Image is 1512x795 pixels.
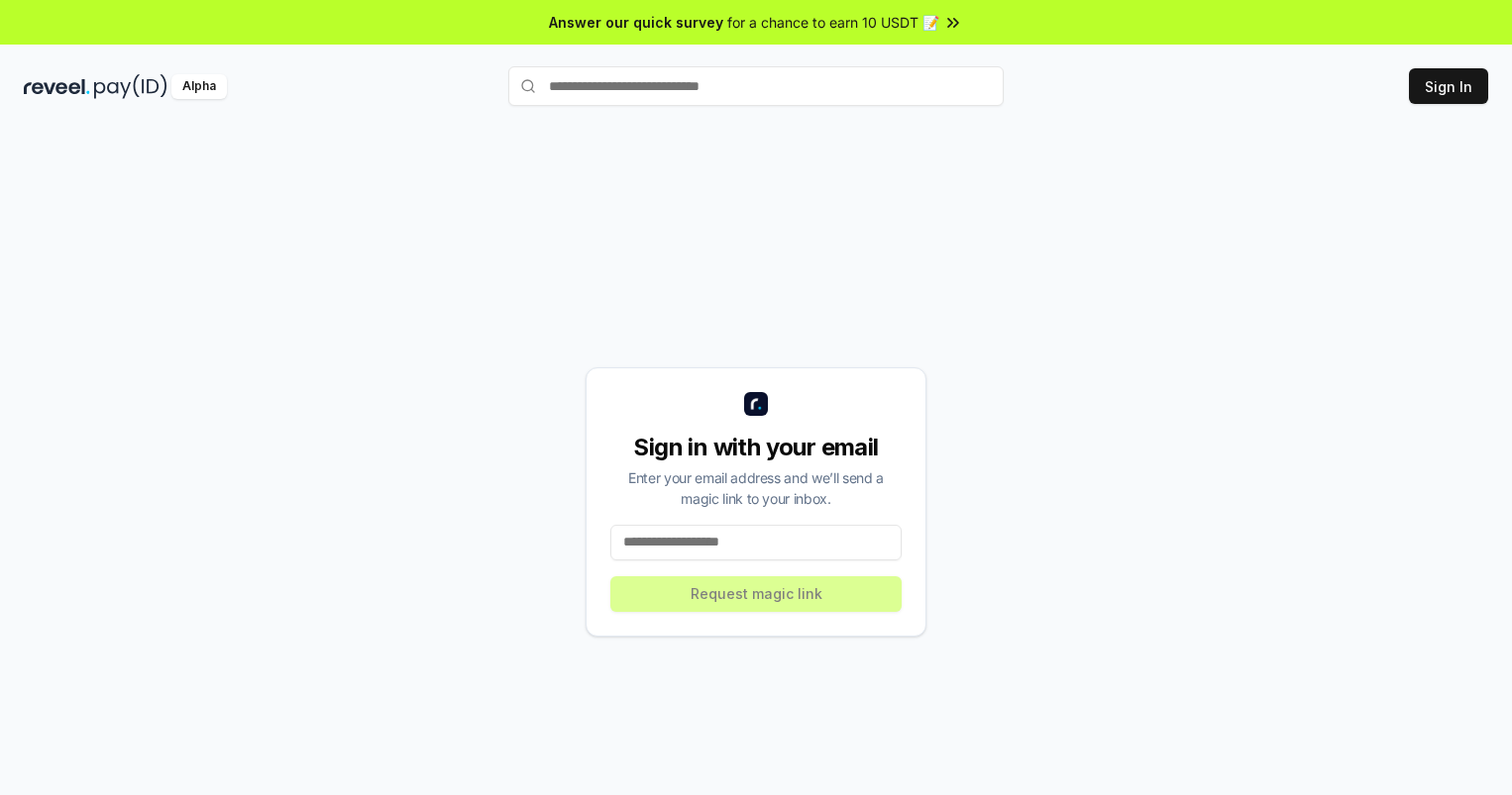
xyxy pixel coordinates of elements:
span: Answer our quick survey [549,12,723,33]
button: Sign In [1409,68,1488,104]
div: Alpha [171,74,227,99]
span: for a chance to earn 10 USDT 📝 [727,12,939,33]
div: Sign in with your email [610,432,902,463]
div: Enter your email address and we’ll send a magic link to your inbox. [610,467,902,509]
img: logo_small [744,392,768,416]
img: pay_id [94,74,167,99]
img: reveel_dark [24,74,90,99]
